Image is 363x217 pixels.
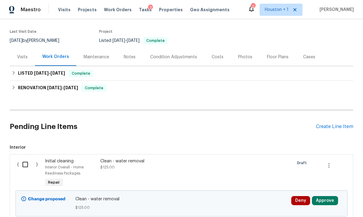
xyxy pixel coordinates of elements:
div: by [PERSON_NAME] [10,37,67,44]
div: ( ) [16,156,43,190]
div: RENOVATION [DATE]-[DATE]Complete [10,81,353,95]
h2: Pending Line Items [10,113,316,141]
div: Create Line Item [316,124,353,130]
span: [PERSON_NAME] [317,7,354,13]
button: Deny [291,196,310,205]
span: Draft [297,160,309,166]
h6: LISTED [18,70,65,77]
div: Work Orders [42,54,69,60]
span: [DATE] [10,39,22,43]
div: Cases [303,54,315,60]
span: Work Orders [104,7,132,13]
span: [DATE] [127,39,140,43]
span: - [112,39,140,43]
span: [DATE] [64,86,78,90]
button: Approve [312,196,338,205]
span: Interior [10,144,353,151]
span: Visits [58,7,71,13]
span: Interior Overall - Home Readiness Packages [45,165,84,175]
span: - [47,86,78,90]
b: Change proposed [28,197,65,201]
div: Condition Adjustments [150,54,197,60]
span: Complete [144,39,167,42]
span: $125.00 [100,165,115,169]
span: [DATE] [112,39,125,43]
span: Project [99,30,112,33]
span: Maestro [21,7,41,13]
span: [DATE] [47,86,62,90]
div: LISTED [DATE]-[DATE]Complete [10,66,353,81]
h6: RENOVATION [18,84,78,92]
span: [DATE] [50,71,65,75]
div: Maintenance [84,54,109,60]
div: Photos [238,54,252,60]
div: Notes [124,54,136,60]
div: Clean - water removal [100,158,207,164]
span: Projects [78,7,97,13]
span: Houston + 1 [265,7,289,13]
span: $125.00 [75,205,288,211]
span: Complete [69,70,93,76]
span: Listed [99,39,168,43]
span: Last Visit Date [10,30,36,33]
span: - [34,71,65,75]
div: Costs [212,54,223,60]
span: Clean - water removal [75,196,288,202]
div: Visits [17,54,28,60]
span: Repair [46,179,62,185]
div: Floor Plans [267,54,289,60]
div: 2 [251,4,255,10]
span: Initial cleaning [45,159,74,163]
div: 3 [148,5,153,11]
span: [DATE] [34,71,49,75]
span: Complete [82,85,106,91]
